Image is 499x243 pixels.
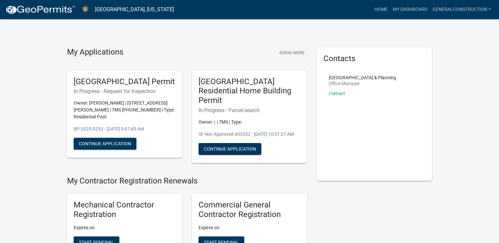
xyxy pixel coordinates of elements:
a: [GEOGRAPHIC_DATA], [US_STATE] [95,4,174,15]
a: Contact [329,91,345,96]
p: Expires on [74,224,176,231]
h6: In Progress - Parcel search [199,107,300,113]
button: Continue Application [199,143,261,155]
p: Owner: | | TMS | Type: [199,119,300,126]
p: SF-Not Approved-453202 - [DATE] 10:31:27 AM [199,131,300,138]
a: My Dashboard [390,3,430,16]
a: Generalconstruction [430,3,494,16]
p: Office Manager [329,81,396,86]
p: Owner: [PERSON_NAME] | [STREET_ADDRESS][PERSON_NAME] | TMS [PHONE_NUMBER] | Type: Residential Pool [74,100,176,120]
h5: Commercial General Contractor Registration [199,200,300,219]
p: BP-2025-0253 - [DATE] 9:07:45 AM [74,126,176,133]
h4: My Contractor Registration Renewals [67,176,307,186]
h4: My Applications [67,47,123,57]
h6: In Progress - Request for Inspection [74,88,176,94]
h5: Mechanical Contractor Registration [74,200,176,219]
button: Continue Application [74,138,136,150]
h5: Contacts [323,54,425,63]
a: Home [372,3,390,16]
button: Show More [277,47,307,58]
img: Abbeville County, South Carolina [81,5,90,14]
p: Expires on [199,224,300,231]
h5: [GEOGRAPHIC_DATA] Permit [74,77,176,86]
h5: [GEOGRAPHIC_DATA] Residential Home Building Permit [199,77,300,105]
p: [GEOGRAPHIC_DATA] & Planning [329,75,396,80]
